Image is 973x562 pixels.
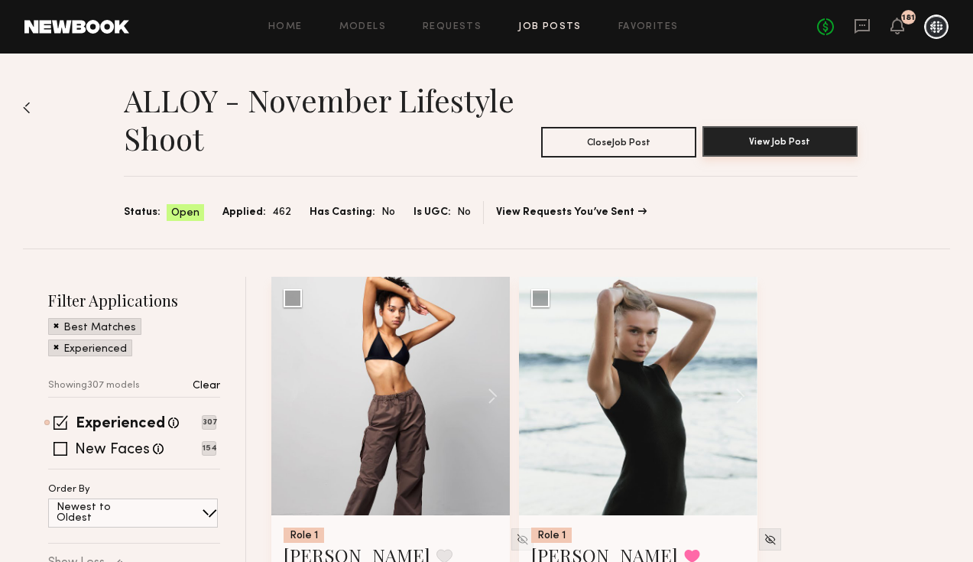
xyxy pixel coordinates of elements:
button: CloseJob Post [541,127,696,158]
div: Role 1 [531,528,572,543]
p: Order By [48,485,90,495]
a: View Requests You’ve Sent [496,207,647,218]
span: Status: [124,204,161,221]
img: Unhide Model [764,533,777,546]
img: Back to previous page [23,102,31,114]
a: Requests [423,22,482,32]
p: Best Matches [63,323,136,333]
p: Showing 307 models [48,381,140,391]
a: Models [339,22,386,32]
a: Home [268,22,303,32]
p: Clear [193,381,220,391]
h1: ALLOY - November Lifestyle Shoot [124,81,515,158]
label: New Faces [75,443,150,458]
img: Unhide Model [516,533,529,546]
a: Favorites [618,22,679,32]
span: Open [171,206,199,221]
span: Is UGC: [414,204,451,221]
span: Applied: [222,204,266,221]
label: Experienced [76,417,165,432]
p: 154 [202,441,216,456]
a: View Job Post [702,127,858,158]
button: View Job Post [702,126,858,157]
p: Newest to Oldest [57,502,148,524]
h2: Filter Applications [48,290,220,310]
span: 462 [272,204,291,221]
a: Job Posts [518,22,582,32]
p: 307 [202,415,216,430]
span: Has Casting: [310,204,375,221]
span: No [457,204,471,221]
span: No [381,204,395,221]
p: Experienced [63,344,127,355]
div: Role 1 [284,528,324,543]
div: 181 [902,14,915,22]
